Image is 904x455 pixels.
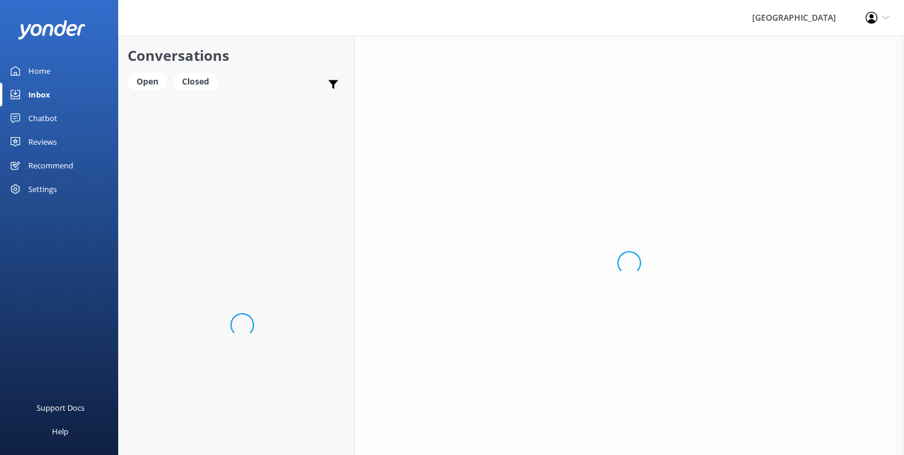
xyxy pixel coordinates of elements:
[18,20,86,40] img: yonder-white-logo.png
[28,106,57,130] div: Chatbot
[128,73,167,90] div: Open
[28,130,57,154] div: Reviews
[173,74,224,87] a: Closed
[28,177,57,201] div: Settings
[173,73,218,90] div: Closed
[28,83,50,106] div: Inbox
[52,420,69,443] div: Help
[128,44,345,67] h2: Conversations
[28,59,50,83] div: Home
[128,74,173,87] a: Open
[37,396,84,420] div: Support Docs
[28,154,73,177] div: Recommend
